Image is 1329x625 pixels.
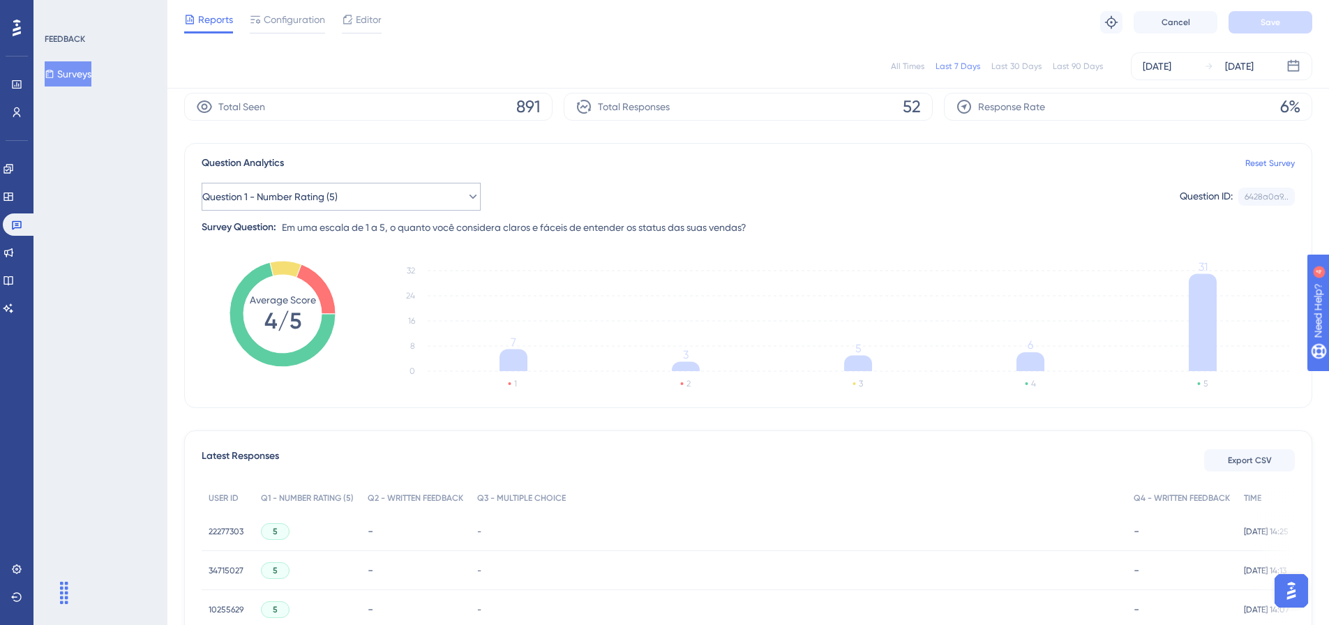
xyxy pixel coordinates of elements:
[209,604,243,615] span: 10255629
[410,366,415,376] tspan: 0
[1280,96,1300,118] span: 6%
[1228,455,1272,466] span: Export CSV
[368,492,463,504] span: Q2 - WRITTEN FEEDBACK
[406,291,415,301] tspan: 24
[368,603,463,616] div: -
[250,294,316,306] tspan: Average Score
[477,565,481,576] span: -
[511,336,516,349] tspan: 7
[1199,260,1208,273] tspan: 31
[209,492,239,504] span: USER ID
[1204,449,1295,472] button: Export CSV
[1053,61,1103,72] div: Last 90 Days
[264,308,301,334] tspan: 4/5
[53,572,75,614] div: Arrastar
[202,219,276,236] div: Survey Question:
[1244,526,1289,537] span: [DATE] 14:25
[202,188,338,205] span: Question 1 - Number Rating (5)
[33,3,87,20] span: Need Help?
[1225,58,1254,75] div: [DATE]
[45,61,91,86] button: Surveys
[356,11,382,28] span: Editor
[202,155,284,172] span: Question Analytics
[598,98,670,115] span: Total Responses
[1270,570,1312,612] iframe: UserGuiding AI Assistant Launcher
[477,492,566,504] span: Q3 - MULTIPLE CHOICE
[1244,604,1289,615] span: [DATE] 14:07
[1134,492,1230,504] span: Q4 - WRITTEN FEEDBACK
[368,564,463,577] div: -
[407,266,415,276] tspan: 32
[1028,338,1033,352] tspan: 6
[477,604,481,615] span: -
[410,341,415,351] tspan: 8
[1245,191,1289,202] div: 6428a0a9...
[218,98,265,115] span: Total Seen
[891,61,924,72] div: All Times
[978,98,1045,115] span: Response Rate
[683,348,689,361] tspan: 3
[264,11,325,28] span: Configuration
[855,342,862,355] tspan: 5
[1162,17,1190,28] span: Cancel
[408,316,415,326] tspan: 16
[202,448,279,473] span: Latest Responses
[1134,603,1230,616] div: -
[1180,188,1233,206] div: Question ID:
[261,492,354,504] span: Q1 - NUMBER RATING (5)
[202,183,481,211] button: Question 1 - Number Rating (5)
[273,565,278,576] span: 5
[1229,11,1312,33] button: Save
[1244,565,1286,576] span: [DATE] 14:13
[368,525,463,538] div: -
[1143,58,1171,75] div: [DATE]
[859,379,863,389] text: 3
[936,61,980,72] div: Last 7 Days
[273,526,278,537] span: 5
[1031,379,1036,389] text: 4
[1261,17,1280,28] span: Save
[1134,564,1230,577] div: -
[1245,158,1295,169] a: Reset Survey
[45,33,85,45] div: FEEDBACK
[1134,11,1217,33] button: Cancel
[273,604,278,615] span: 5
[209,565,243,576] span: 34715027
[1203,379,1208,389] text: 5
[516,96,541,118] span: 891
[209,526,243,537] span: 22277303
[991,61,1042,72] div: Last 30 Days
[686,379,691,389] text: 2
[282,219,746,236] span: Em uma escala de 1 a 5, o quanto você considera claros e fáceis de entender os status das suas ve...
[1244,492,1261,504] span: TIME
[477,526,481,537] span: -
[1134,525,1230,538] div: -
[97,7,101,18] div: 4
[514,379,517,389] text: 1
[903,96,921,118] span: 52
[198,11,233,28] span: Reports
